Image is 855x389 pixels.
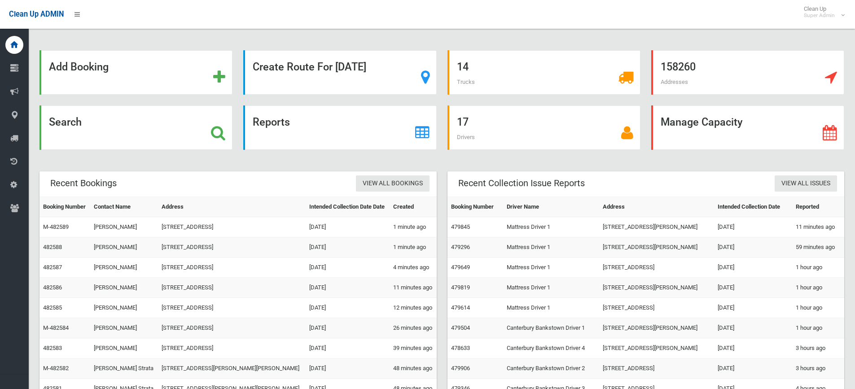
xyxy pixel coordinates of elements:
td: [PERSON_NAME] [90,338,158,358]
header: Recent Collection Issue Reports [447,175,596,192]
th: Booking Number [447,197,504,217]
td: Canterbury Bankstown Driver 2 [503,358,599,379]
a: M-482582 [43,365,69,372]
a: 479614 [451,304,470,311]
strong: 14 [457,61,469,73]
a: M-482589 [43,223,69,230]
td: [STREET_ADDRESS][PERSON_NAME] [599,237,714,258]
td: [DATE] [306,217,390,237]
th: Intended Collection Date [714,197,792,217]
td: 1 minute ago [390,237,437,258]
td: 3 hours ago [792,338,844,358]
strong: Add Booking [49,61,109,73]
td: [STREET_ADDRESS][PERSON_NAME] [599,217,714,237]
td: [STREET_ADDRESS] [599,298,714,318]
td: [STREET_ADDRESS] [158,318,305,338]
a: 478633 [451,345,470,351]
td: 39 minutes ago [390,338,437,358]
td: [DATE] [306,358,390,379]
strong: 158260 [661,61,696,73]
td: 48 minutes ago [390,358,437,379]
td: [DATE] [306,237,390,258]
th: Booking Number [39,197,90,217]
td: [DATE] [714,298,792,318]
td: 4 minutes ago [390,258,437,278]
span: Drivers [457,134,475,140]
td: [STREET_ADDRESS] [158,217,305,237]
td: [DATE] [714,318,792,338]
th: Intended Collection Date Date [306,197,390,217]
td: [DATE] [714,217,792,237]
a: Create Route For [DATE] [243,50,436,95]
td: [DATE] [714,338,792,358]
small: Super Admin [804,12,835,19]
td: [STREET_ADDRESS] [158,258,305,278]
td: [STREET_ADDRESS] [158,298,305,318]
a: 482588 [43,244,62,250]
strong: Reports [253,116,290,128]
td: [STREET_ADDRESS][PERSON_NAME][PERSON_NAME] [158,358,305,379]
th: Reported [792,197,844,217]
td: Mattress Driver 1 [503,298,599,318]
strong: Search [49,116,82,128]
a: Add Booking [39,50,232,95]
strong: Create Route For [DATE] [253,61,366,73]
a: 482587 [43,264,62,271]
a: Reports [243,105,436,150]
a: 158260 Addresses [651,50,844,95]
td: [PERSON_NAME] [90,298,158,318]
a: 479819 [451,284,470,291]
td: [PERSON_NAME] [90,278,158,298]
a: 479296 [451,244,470,250]
a: Search [39,105,232,150]
td: Canterbury Bankstown Driver 1 [503,318,599,338]
a: M-482584 [43,324,69,331]
th: Address [158,197,305,217]
td: 11 minutes ago [792,217,844,237]
span: Trucks [457,79,475,85]
td: 1 hour ago [792,298,844,318]
td: [PERSON_NAME] Strata [90,358,158,379]
a: 482583 [43,345,62,351]
td: 59 minutes ago [792,237,844,258]
a: 479906 [451,365,470,372]
td: 1 hour ago [792,258,844,278]
td: [STREET_ADDRESS] [158,278,305,298]
td: [PERSON_NAME] [90,318,158,338]
td: 1 hour ago [792,278,844,298]
td: [DATE] [306,318,390,338]
td: [STREET_ADDRESS] [599,258,714,278]
td: Mattress Driver 1 [503,258,599,278]
td: Mattress Driver 1 [503,217,599,237]
span: Clean Up [799,5,844,19]
td: [PERSON_NAME] [90,217,158,237]
td: Mattress Driver 1 [503,278,599,298]
a: 479845 [451,223,470,230]
th: Created [390,197,437,217]
td: [DATE] [714,258,792,278]
td: [DATE] [714,237,792,258]
td: 1 hour ago [792,318,844,338]
a: 482585 [43,304,62,311]
td: [STREET_ADDRESS] [158,338,305,358]
strong: Manage Capacity [661,116,742,128]
a: Manage Capacity [651,105,844,150]
td: [STREET_ADDRESS] [158,237,305,258]
td: [DATE] [306,298,390,318]
th: Contact Name [90,197,158,217]
td: 26 minutes ago [390,318,437,338]
a: 17 Drivers [447,105,640,150]
td: [STREET_ADDRESS][PERSON_NAME] [599,338,714,358]
td: [STREET_ADDRESS][PERSON_NAME] [599,278,714,298]
td: Canterbury Bankstown Driver 4 [503,338,599,358]
td: [STREET_ADDRESS] [599,358,714,379]
a: View All Bookings [356,175,430,192]
td: Mattress Driver 1 [503,237,599,258]
a: 14 Trucks [447,50,640,95]
a: 482586 [43,284,62,291]
td: 11 minutes ago [390,278,437,298]
header: Recent Bookings [39,175,127,192]
strong: 17 [457,116,469,128]
td: 3 hours ago [792,358,844,379]
span: Clean Up ADMIN [9,10,64,18]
